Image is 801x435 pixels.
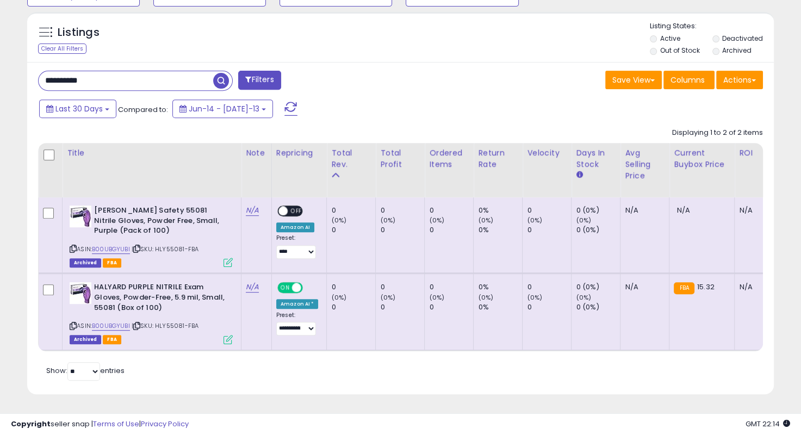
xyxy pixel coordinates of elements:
[478,302,522,312] div: 0%
[674,147,730,170] div: Current Buybox Price
[576,302,620,312] div: 0 (0%)
[70,282,91,304] img: 41JQhyl3hRL._SL40_.jpg
[527,206,571,215] div: 0
[70,206,233,266] div: ASIN:
[650,21,774,32] p: Listing States:
[672,128,763,138] div: Displaying 1 to 2 of 2 items
[276,299,319,309] div: Amazon AI *
[278,283,292,293] span: ON
[663,71,715,89] button: Columns
[276,312,319,336] div: Preset:
[288,207,305,216] span: OFF
[478,216,493,225] small: (0%)
[739,147,779,159] div: ROI
[94,282,226,315] b: HALYARD PURPLE NITRILE Exam Gloves, Powder-Free, 5.9 mil, Small, 55081 (Box of 100)
[716,71,763,89] button: Actions
[576,216,591,225] small: (0%)
[527,293,542,302] small: (0%)
[92,321,130,331] a: B00UBGYUBI
[331,282,375,292] div: 0
[527,302,571,312] div: 0
[674,282,694,294] small: FBA
[141,419,189,429] a: Privacy Policy
[576,147,616,170] div: Days In Stock
[605,71,662,89] button: Save View
[70,206,91,227] img: 41JQhyl3hRL._SL40_.jpg
[478,282,522,292] div: 0%
[331,302,375,312] div: 0
[246,205,259,216] a: N/A
[172,100,273,118] button: Jun-14 - [DATE]-13
[103,258,121,268] span: FBA
[118,104,168,115] span: Compared to:
[429,147,469,170] div: Ordered Items
[238,71,281,90] button: Filters
[70,282,233,343] div: ASIN:
[429,282,473,292] div: 0
[380,225,424,235] div: 0
[746,419,790,429] span: 2025-08-13 22:14 GMT
[94,206,226,239] b: [PERSON_NAME] Safety 55081 Nitrile Gloves, Powder Free, Small, Purple (Pack of 100)
[576,225,620,235] div: 0 (0%)
[625,147,665,182] div: Avg Selling Price
[676,205,690,215] span: N/A
[576,293,591,302] small: (0%)
[660,34,680,43] label: Active
[625,282,661,292] div: N/A
[429,302,473,312] div: 0
[103,335,121,344] span: FBA
[331,147,371,170] div: Total Rev.
[38,43,86,54] div: Clear All Filters
[576,282,620,292] div: 0 (0%)
[722,46,752,55] label: Archived
[429,225,473,235] div: 0
[70,258,101,268] span: Listings that have been deleted from Seller Central
[429,216,444,225] small: (0%)
[93,419,139,429] a: Terms of Use
[276,147,322,159] div: Repricing
[739,206,775,215] div: N/A
[58,25,100,40] h5: Listings
[527,216,542,225] small: (0%)
[331,216,346,225] small: (0%)
[11,419,189,430] div: seller snap | |
[246,282,259,293] a: N/A
[478,206,522,215] div: 0%
[670,74,705,85] span: Columns
[697,282,715,292] span: 15.32
[276,234,319,259] div: Preset:
[331,293,346,302] small: (0%)
[276,222,314,232] div: Amazon AI
[660,46,700,55] label: Out of Stock
[380,293,395,302] small: (0%)
[380,282,424,292] div: 0
[380,302,424,312] div: 0
[331,225,375,235] div: 0
[132,321,198,330] span: | SKU: HLY55081-FBA
[189,103,259,114] span: Jun-14 - [DATE]-13
[527,225,571,235] div: 0
[67,147,237,159] div: Title
[380,206,424,215] div: 0
[739,282,775,292] div: N/A
[46,365,125,376] span: Show: entries
[55,103,103,114] span: Last 30 Days
[132,245,198,253] span: | SKU: HLY55081-FBA
[429,206,473,215] div: 0
[478,147,518,170] div: Return Rate
[92,245,130,254] a: B00UBGYUBI
[478,225,522,235] div: 0%
[301,283,319,293] span: OFF
[576,170,582,180] small: Days In Stock.
[380,216,395,225] small: (0%)
[722,34,763,43] label: Deactivated
[429,293,444,302] small: (0%)
[11,419,51,429] strong: Copyright
[70,335,101,344] span: Listings that have been deleted from Seller Central
[576,206,620,215] div: 0 (0%)
[380,147,420,170] div: Total Profit
[527,147,567,159] div: Velocity
[39,100,116,118] button: Last 30 Days
[478,293,493,302] small: (0%)
[527,282,571,292] div: 0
